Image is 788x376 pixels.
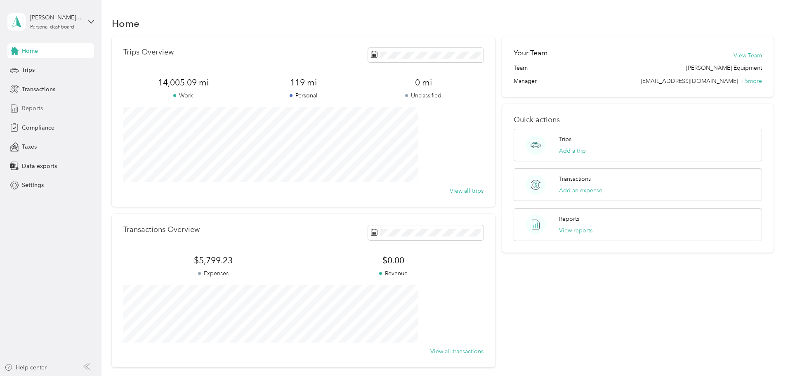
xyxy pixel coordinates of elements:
div: Personal dashboard [30,25,74,30]
p: Transactions [559,175,591,183]
span: [PERSON_NAME] Equipment [686,64,762,72]
span: Transactions [22,85,55,94]
span: + 5 more [741,78,762,85]
p: Work [123,91,243,100]
button: View all trips [450,187,484,195]
span: Data exports [22,162,57,170]
span: Team [514,64,528,72]
span: 14,005.09 mi [123,77,243,88]
button: View all transactions [430,347,484,356]
button: View Team [734,51,762,60]
span: Compliance [22,123,54,132]
p: Transactions Overview [123,225,200,234]
span: Taxes [22,142,37,151]
span: Reports [22,104,43,113]
span: Home [22,47,38,55]
p: Personal [243,91,363,100]
span: Trips [22,66,35,74]
h1: Home [112,19,139,28]
span: 119 mi [243,77,363,88]
p: Trips Overview [123,48,174,57]
h2: Your Team [514,48,547,58]
p: Reports [559,215,579,223]
p: Revenue [303,269,483,278]
p: Quick actions [514,116,762,124]
p: Unclassified [363,91,484,100]
span: 0 mi [363,77,484,88]
span: $0.00 [303,255,483,266]
span: [EMAIL_ADDRESS][DOMAIN_NAME] [641,78,738,85]
button: Help center [5,363,47,372]
span: Settings [22,181,44,189]
p: Expenses [123,269,303,278]
button: Add an expense [559,186,602,195]
button: Add a trip [559,147,586,155]
span: Manager [514,77,537,85]
p: Trips [559,135,571,144]
div: [PERSON_NAME] Love [30,13,82,22]
button: View reports [559,226,592,235]
span: $5,799.23 [123,255,303,266]
iframe: Everlance-gr Chat Button Frame [742,330,788,376]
